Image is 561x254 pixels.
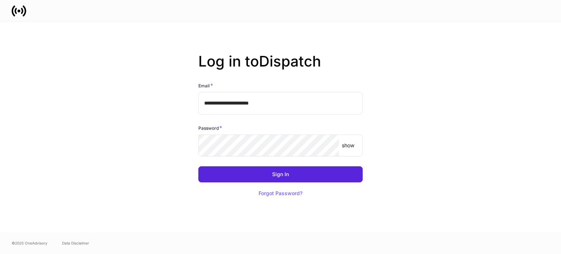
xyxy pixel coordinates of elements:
[198,53,363,82] h2: Log in to Dispatch
[198,82,213,89] h6: Email
[342,142,354,149] p: show
[62,240,89,246] a: Data Disclaimer
[12,240,47,246] span: © 2025 OneAdvisory
[198,166,363,182] button: Sign In
[249,185,312,201] button: Forgot Password?
[259,191,302,196] div: Forgot Password?
[272,172,289,177] div: Sign In
[198,124,222,132] h6: Password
